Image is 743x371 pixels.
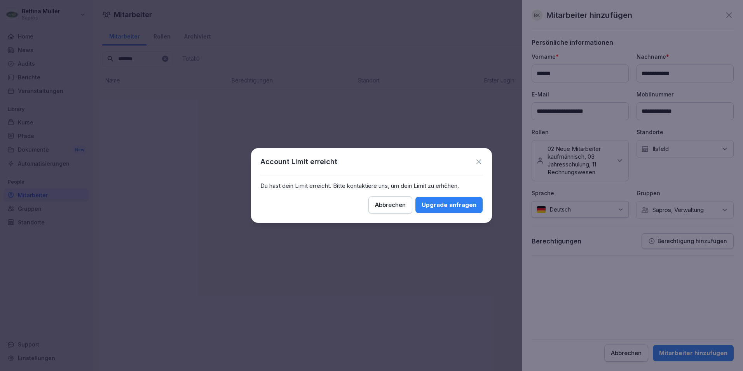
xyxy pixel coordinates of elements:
[260,182,483,190] p: Du hast dein Limit erreicht. Bitte kontaktiere uns, um dein Limit zu erhöhen.
[260,157,337,166] p: Account Limit erreicht
[415,197,483,213] button: Upgrade anfragen
[368,196,412,213] button: Abbrechen
[375,201,406,209] div: Abbrechen
[422,201,476,209] div: Upgrade anfragen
